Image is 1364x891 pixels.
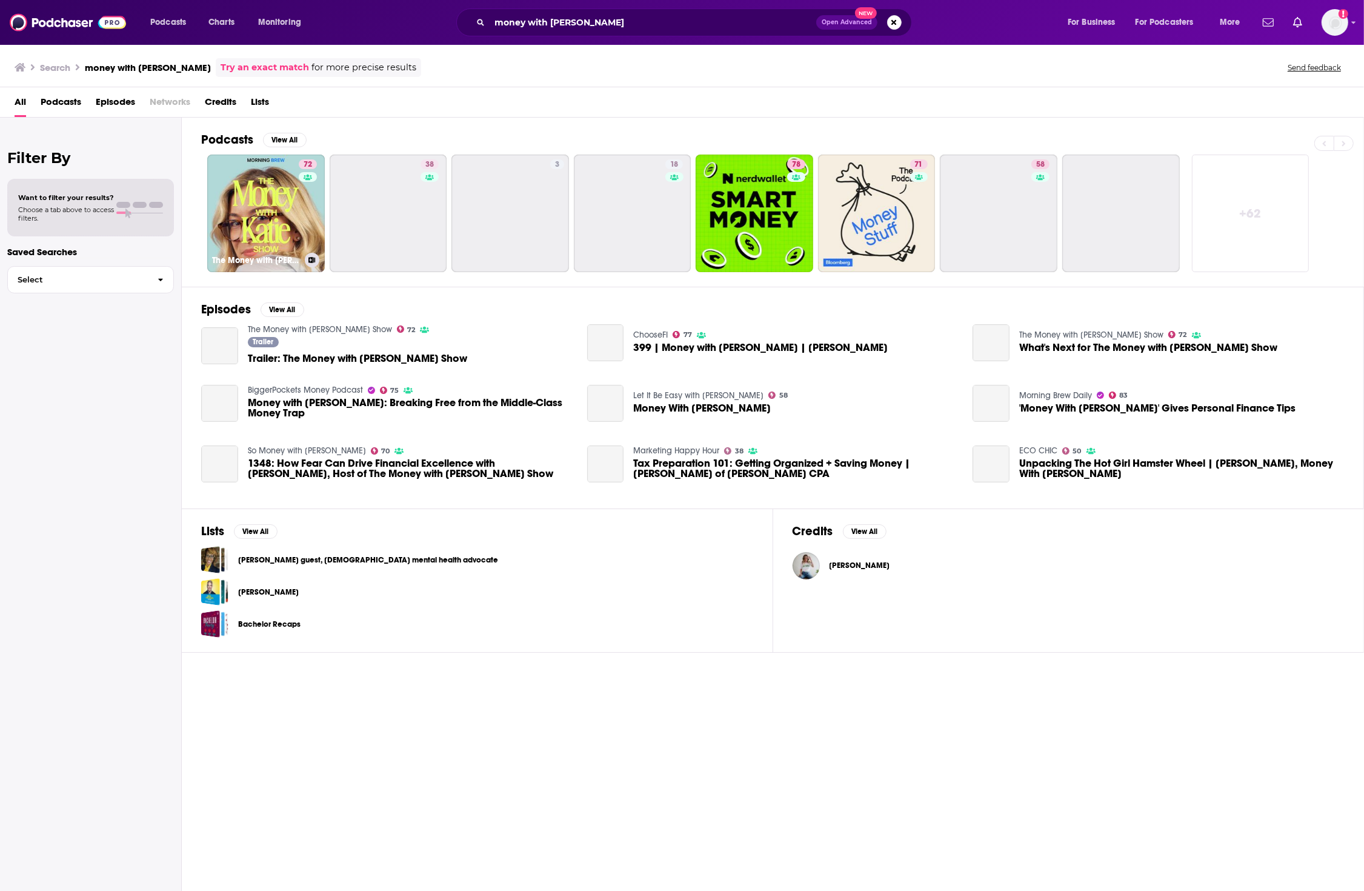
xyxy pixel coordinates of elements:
span: 1348: How Fear Can Drive Financial Excellence with [PERSON_NAME], Host of The Money with [PERSON_... [248,458,573,479]
span: Podcasts [150,14,186,31]
a: 70 [371,447,390,455]
a: 38 [724,447,744,455]
span: Select [8,276,148,284]
span: 'Money With [PERSON_NAME]' Gives Personal Finance Tips [1019,403,1296,413]
span: 72 [304,159,312,171]
a: BiggerPockets Money Podcast [248,385,363,395]
svg: Add a profile image [1339,9,1348,19]
a: 3 [550,159,564,169]
a: Money with Katie: Breaking Free from the Middle-Class Money Trap [201,385,238,422]
a: Money With Katie [587,385,624,422]
a: Tax Preparation 101: Getting Organized + Saving Money | Katie Hardie of Hardie CPA [587,446,624,482]
a: Bachelor Recaps [201,610,228,638]
a: +62 [1192,155,1309,272]
a: EpisodesView All [201,302,304,317]
a: CreditsView All [793,524,887,539]
a: 'Money With Katie' Gives Personal Finance Tips [1019,403,1296,413]
img: User Profile [1322,9,1348,36]
a: 78 [696,155,813,272]
a: Trailer: The Money with Katie Show [248,353,467,364]
button: View All [234,524,278,539]
a: [PERSON_NAME] [238,586,299,599]
a: 83 [1109,392,1128,399]
span: Open Advanced [822,19,872,25]
a: 75 [380,387,399,394]
a: 58 [768,392,788,399]
a: Episodes [96,92,135,117]
span: Tax Preparation 101: Getting Organized + Saving Money | [PERSON_NAME] of [PERSON_NAME] CPA [633,458,958,479]
h3: The Money with [PERSON_NAME] Show [212,255,300,265]
span: 75 [390,388,399,393]
a: Show notifications dropdown [1258,12,1279,33]
span: Networks [150,92,190,117]
a: Marketing Happy Hour [633,446,719,456]
a: Lists [251,92,269,117]
span: Logged in as angelahattar [1322,9,1348,36]
a: Unpacking The Hot Girl Hamster Wheel | Katie Gatti, Money With Katie [973,446,1010,482]
span: for more precise results [311,61,416,75]
button: open menu [142,13,202,32]
span: 58 [779,393,788,398]
div: Search podcasts, credits, & more... [468,8,923,36]
a: 18 [574,155,691,272]
button: open menu [1059,13,1131,32]
a: Morning Brew Daily [1019,390,1092,401]
a: Charts [201,13,242,32]
button: Open AdvancedNew [816,15,877,30]
a: 71 [910,159,928,169]
a: 71 [818,155,936,272]
button: open menu [1211,13,1256,32]
span: 50 [1073,449,1082,454]
span: 77 [684,332,692,338]
span: Choose a tab above to access filters. [18,205,114,222]
button: Show profile menu [1322,9,1348,36]
a: Bachelor Recaps [238,618,301,631]
a: 50 [1062,447,1082,455]
a: 38 [421,159,439,169]
a: Money With Katie [633,403,771,413]
a: Tax Preparation 101: Getting Organized + Saving Money | Katie Hardie of Hardie CPA [633,458,958,479]
a: 77 [673,331,692,338]
a: 'Money With Katie' Gives Personal Finance Tips [973,385,1010,422]
a: What's Next for The Money with Katie Show [973,324,1010,361]
span: Monitoring [258,14,301,31]
a: [PERSON_NAME] guest, [DEMOGRAPHIC_DATA] mental health advocate [238,553,498,567]
span: 3 [555,159,559,171]
button: open menu [250,13,317,32]
a: 58 [940,155,1057,272]
button: View All [843,524,887,539]
h2: Credits [793,524,833,539]
button: View All [261,302,304,317]
button: View All [263,133,307,147]
img: Podchaser - Follow, Share and Rate Podcasts [10,11,126,34]
input: Search podcasts, credits, & more... [490,13,816,32]
span: Podcasts [41,92,81,117]
span: What's Next for The Money with [PERSON_NAME] Show [1019,342,1277,353]
a: 399 | Money with Katie | Katie Gatti [587,324,624,361]
button: Select [7,266,174,293]
a: All [15,92,26,117]
span: For Podcasters [1136,14,1194,31]
a: 72 [397,325,416,333]
span: For Business [1068,14,1116,31]
a: The Money with Katie Show [248,324,392,335]
h2: Lists [201,524,224,539]
span: 78 [792,159,800,171]
button: open menu [1128,13,1211,32]
a: The Money with Katie Show [1019,330,1163,340]
a: 58 [1031,159,1050,169]
a: ChooseFI [633,330,668,340]
a: Megan Basham [201,578,228,606]
a: So Money with Farnoosh Torabi [248,446,366,456]
a: Credits [205,92,236,117]
a: Katie Dale guest, Christian mental health advocate [201,546,228,573]
p: Saved Searches [7,246,174,258]
span: Want to filter your results? [18,193,114,202]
